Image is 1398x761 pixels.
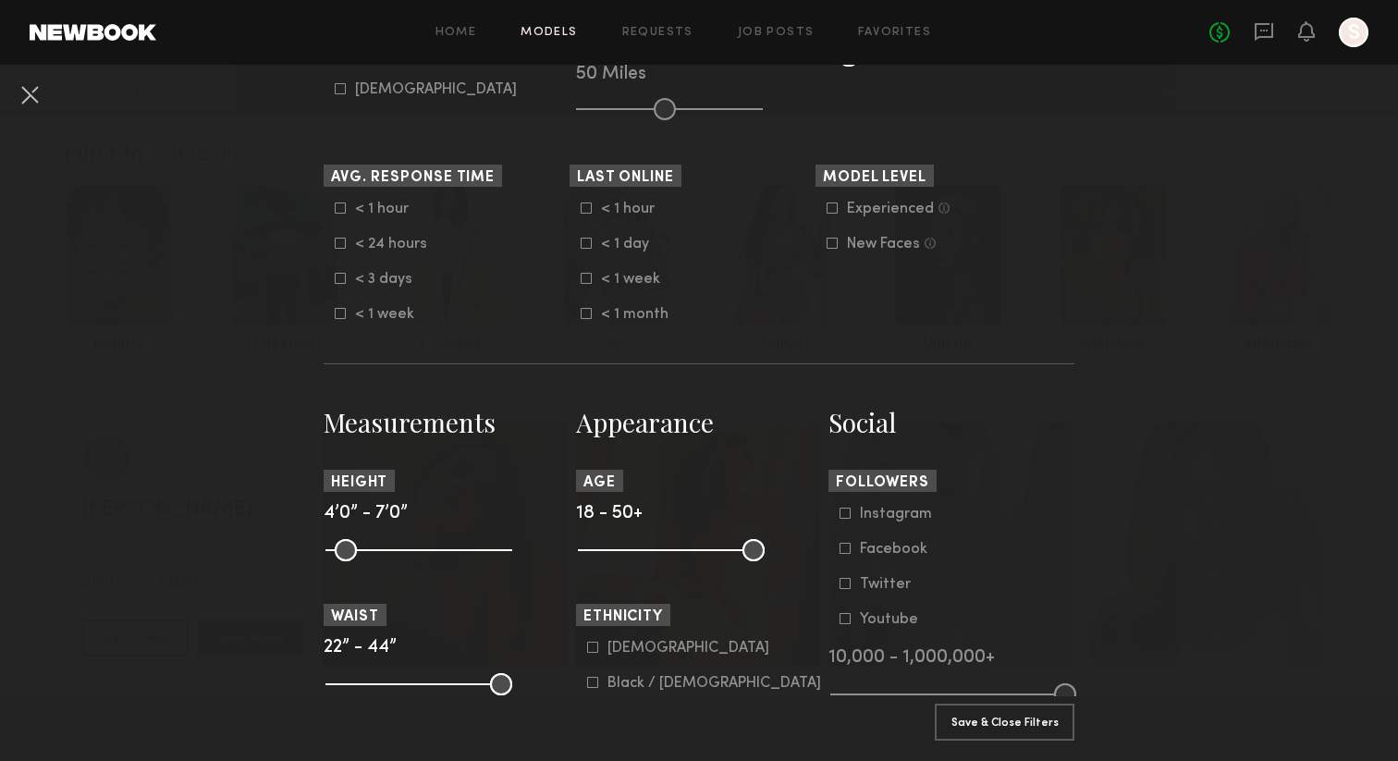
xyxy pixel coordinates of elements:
[858,27,931,39] a: Favorites
[577,171,674,185] span: Last Online
[935,704,1074,741] button: Save & Close Filters
[607,643,769,654] div: [DEMOGRAPHIC_DATA]
[601,309,673,320] div: < 1 month
[860,579,932,590] div: Twitter
[576,505,643,522] span: 18 - 50+
[521,27,577,39] a: Models
[331,171,495,185] span: Avg. Response Time
[355,203,427,215] div: < 1 hour
[836,476,929,490] span: Followers
[622,27,693,39] a: Requests
[355,239,427,250] div: < 24 hours
[324,405,570,440] h3: Measurements
[828,650,1074,667] div: 10,000 - 1,000,000+
[576,67,822,83] div: 50 Miles
[576,405,822,440] h3: Appearance
[435,27,477,39] a: Home
[355,309,427,320] div: < 1 week
[601,274,673,285] div: < 1 week
[1339,18,1368,47] a: S
[828,405,1074,440] h3: Social
[601,239,673,250] div: < 1 day
[15,80,44,113] common-close-button: Cancel
[860,509,932,520] div: Instagram
[738,27,815,39] a: Job Posts
[607,678,821,689] div: Black / [DEMOGRAPHIC_DATA]
[331,610,379,624] span: Waist
[583,476,616,490] span: Age
[355,84,517,95] div: [DEMOGRAPHIC_DATA]
[847,239,920,250] div: New Faces
[324,639,397,657] span: 22” - 44”
[601,203,673,215] div: < 1 hour
[355,274,427,285] div: < 3 days
[324,505,408,522] span: 4’0” - 7’0”
[860,614,932,625] div: Youtube
[331,476,387,490] span: Height
[583,610,663,624] span: Ethnicity
[15,80,44,109] button: Cancel
[823,171,926,185] span: Model Level
[860,544,932,555] div: Facebook
[847,203,934,215] div: Experienced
